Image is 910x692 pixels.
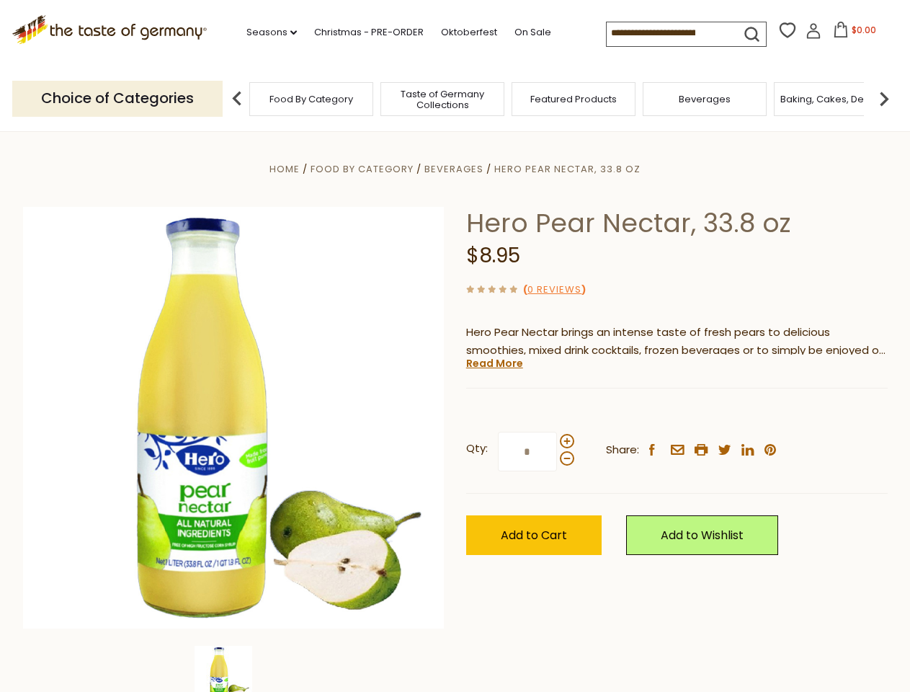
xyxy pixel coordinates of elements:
[852,24,876,36] span: $0.00
[314,25,424,40] a: Christmas - PRE-ORDER
[824,22,886,43] button: $0.00
[530,94,617,105] a: Featured Products
[527,283,581,298] a: 0 Reviews
[466,515,602,555] button: Add to Cart
[466,324,888,360] p: Hero Pear Nectar brings an intense taste of fresh pears to delicious smoothies, mixed drink cockt...
[424,162,483,176] a: Beverages
[466,207,888,239] h1: Hero Pear Nectar, 33.8 oz
[441,25,497,40] a: Oktoberfest
[269,94,353,105] a: Food By Category
[780,94,892,105] a: Baking, Cakes, Desserts
[498,432,557,471] input: Qty:
[626,515,778,555] a: Add to Wishlist
[269,162,300,176] a: Home
[223,84,251,113] img: previous arrow
[23,207,445,629] img: Hero Pear Nectar, 33.8 oz
[514,25,551,40] a: On Sale
[385,89,500,110] a: Taste of Germany Collections
[466,440,488,458] strong: Qty:
[466,241,520,270] span: $8.95
[466,356,523,371] a: Read More
[12,81,223,116] p: Choice of Categories
[870,84,898,113] img: next arrow
[606,441,639,459] span: Share:
[679,94,731,105] a: Beverages
[523,283,586,296] span: ( )
[311,162,414,176] a: Food By Category
[494,162,641,176] a: Hero Pear Nectar, 33.8 oz
[246,25,297,40] a: Seasons
[501,527,567,544] span: Add to Cart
